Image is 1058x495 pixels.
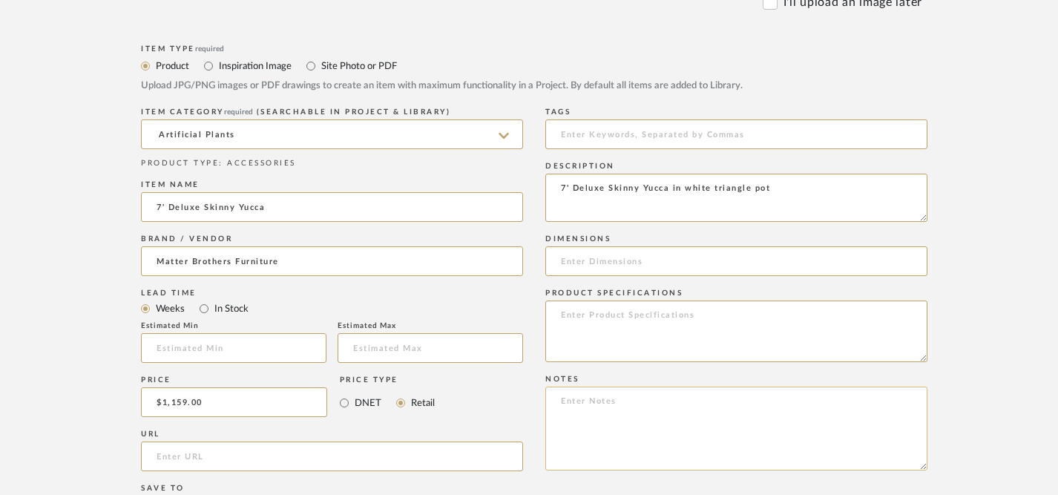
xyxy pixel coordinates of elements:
[141,56,927,75] mat-radio-group: Select item type
[141,442,523,471] input: Enter URL
[340,376,435,384] div: Price Type
[338,333,523,363] input: Estimated Max
[545,162,927,171] div: Description
[410,395,435,411] label: Retail
[141,180,523,189] div: Item name
[545,119,927,149] input: Enter Keywords, Separated by Commas
[224,108,253,116] span: required
[545,108,927,117] div: Tags
[141,45,927,53] div: Item Type
[320,58,397,74] label: Site Photo or PDF
[141,299,523,318] mat-radio-group: Select item type
[353,395,381,411] label: DNET
[141,119,523,149] input: Type a category to search and select
[141,376,327,384] div: Price
[141,108,523,117] div: ITEM CATEGORY
[141,321,326,330] div: Estimated Min
[213,301,249,317] label: In Stock
[141,387,327,417] input: Enter DNET Price
[154,301,185,317] label: Weeks
[219,160,296,167] span: : ACCESSORIES
[141,484,927,493] div: Save To
[217,58,292,74] label: Inspiration Image
[141,158,523,169] div: PRODUCT TYPE
[141,333,326,363] input: Estimated Min
[545,375,927,384] div: Notes
[141,79,927,94] div: Upload JPG/PNG images or PDF drawings to create an item with maximum functionality in a Project. ...
[141,235,523,243] div: Brand / Vendor
[141,246,523,276] input: Unknown
[154,58,189,74] label: Product
[195,45,224,53] span: required
[141,430,523,439] div: URL
[545,246,927,276] input: Enter Dimensions
[545,235,927,243] div: Dimensions
[257,108,451,116] span: (Searchable in Project & Library)
[141,289,523,298] div: Lead Time
[141,192,523,222] input: Enter Name
[338,321,523,330] div: Estimated Max
[340,387,435,417] mat-radio-group: Select price type
[545,289,927,298] div: Product Specifications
